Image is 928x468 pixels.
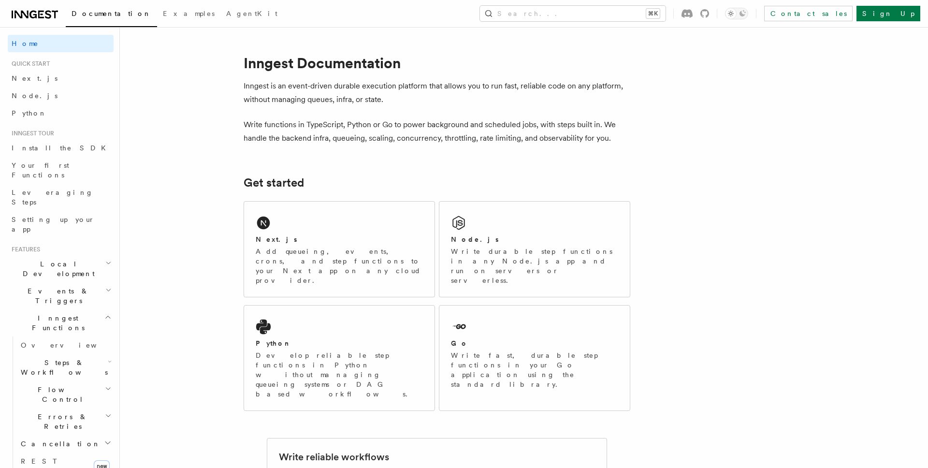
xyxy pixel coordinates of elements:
span: Your first Functions [12,161,69,179]
span: Install the SDK [12,144,112,152]
h2: Next.js [256,234,297,244]
button: Inngest Functions [8,309,114,336]
span: Overview [21,341,120,349]
p: Develop reliable step functions in Python without managing queueing systems or DAG based workflows. [256,351,423,399]
p: Inngest is an event-driven durable execution platform that allows you to run fast, reliable code ... [244,79,630,106]
span: Flow Control [17,385,105,404]
a: AgentKit [220,3,283,26]
span: Local Development [8,259,105,278]
a: Node.jsWrite durable step functions in any Node.js app and run on servers or serverless. [439,201,630,297]
a: Python [8,104,114,122]
button: Events & Triggers [8,282,114,309]
h2: Python [256,338,291,348]
p: Write functions in TypeScript, Python or Go to power background and scheduled jobs, with steps bu... [244,118,630,145]
h2: Write reliable workflows [279,450,389,464]
a: Home [8,35,114,52]
p: Write fast, durable step functions in your Go application using the standard library. [451,351,618,389]
a: Next.jsAdd queueing, events, crons, and step functions to your Next app on any cloud provider. [244,201,435,297]
span: Steps & Workflows [17,358,108,377]
span: Inngest Functions [8,313,104,333]
a: Contact sales [764,6,853,21]
span: Python [12,109,47,117]
p: Add queueing, events, crons, and step functions to your Next app on any cloud provider. [256,247,423,285]
button: Toggle dark mode [725,8,748,19]
button: Steps & Workflows [17,354,114,381]
button: Search...⌘K [480,6,666,21]
a: GoWrite fast, durable step functions in your Go application using the standard library. [439,305,630,411]
span: Events & Triggers [8,286,105,306]
a: Overview [17,336,114,354]
a: Node.js [8,87,114,104]
button: Flow Control [17,381,114,408]
kbd: ⌘K [646,9,660,18]
span: Features [8,246,40,253]
button: Cancellation [17,435,114,453]
a: Documentation [66,3,157,27]
a: Setting up your app [8,211,114,238]
span: Examples [163,10,215,17]
span: Documentation [72,10,151,17]
span: AgentKit [226,10,277,17]
h2: Go [451,338,468,348]
a: Examples [157,3,220,26]
a: Install the SDK [8,139,114,157]
h1: Inngest Documentation [244,54,630,72]
a: Leveraging Steps [8,184,114,211]
span: Quick start [8,60,50,68]
span: Inngest tour [8,130,54,137]
a: PythonDevelop reliable step functions in Python without managing queueing systems or DAG based wo... [244,305,435,411]
button: Errors & Retries [17,408,114,435]
a: Next.js [8,70,114,87]
span: Home [12,39,39,48]
span: Next.js [12,74,58,82]
span: Cancellation [17,439,101,449]
a: Sign Up [856,6,920,21]
button: Local Development [8,255,114,282]
a: Get started [244,176,304,190]
span: Node.js [12,92,58,100]
span: Errors & Retries [17,412,105,431]
h2: Node.js [451,234,499,244]
span: Setting up your app [12,216,95,233]
p: Write durable step functions in any Node.js app and run on servers or serverless. [451,247,618,285]
span: Leveraging Steps [12,189,93,206]
a: Your first Functions [8,157,114,184]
